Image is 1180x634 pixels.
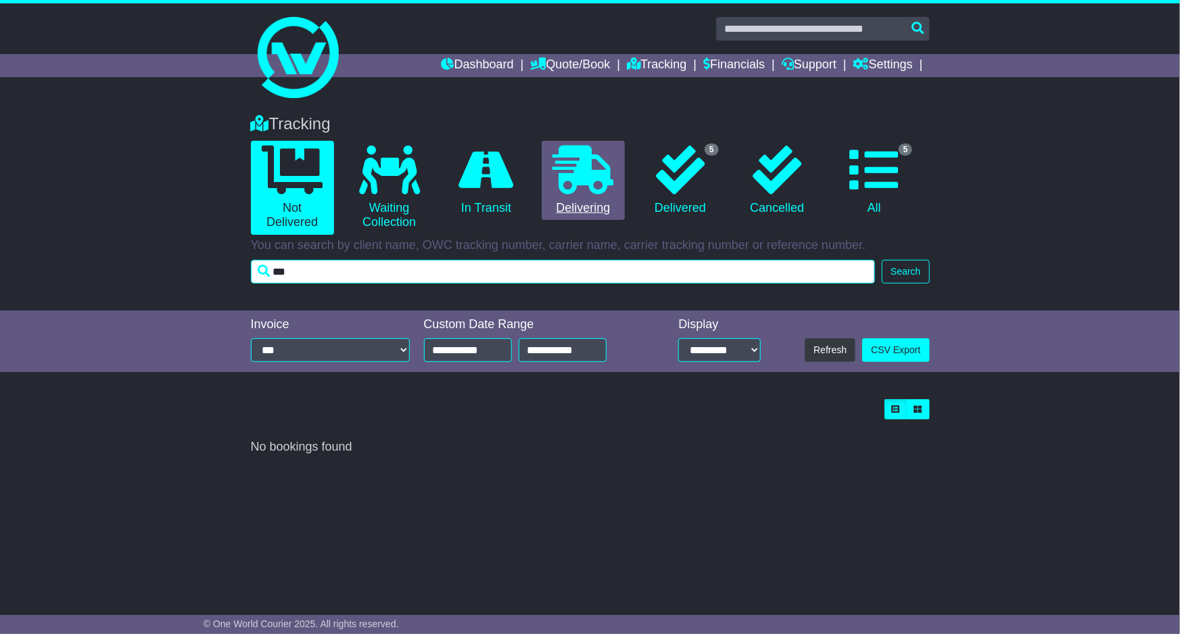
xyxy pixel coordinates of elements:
[899,143,913,156] span: 5
[832,141,916,221] a: 5 All
[424,317,641,332] div: Custom Date Range
[853,54,913,77] a: Settings
[251,317,410,332] div: Invoice
[530,54,610,77] a: Quote/Book
[204,618,399,629] span: © One World Courier 2025. All rights reserved.
[251,141,334,235] a: Not Delivered
[782,54,836,77] a: Support
[703,54,765,77] a: Financials
[882,260,929,284] button: Search
[442,54,514,77] a: Dashboard
[542,141,625,221] a: Delivering
[348,141,431,235] a: Waiting Collection
[678,317,760,332] div: Display
[705,143,719,156] span: 5
[244,114,937,134] div: Tracking
[805,338,855,362] button: Refresh
[444,141,527,221] a: In Transit
[251,440,930,455] div: No bookings found
[862,338,929,362] a: CSV Export
[638,141,722,221] a: 5 Delivered
[251,238,930,253] p: You can search by client name, OWC tracking number, carrier name, carrier tracking number or refe...
[736,141,819,221] a: Cancelled
[627,54,686,77] a: Tracking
